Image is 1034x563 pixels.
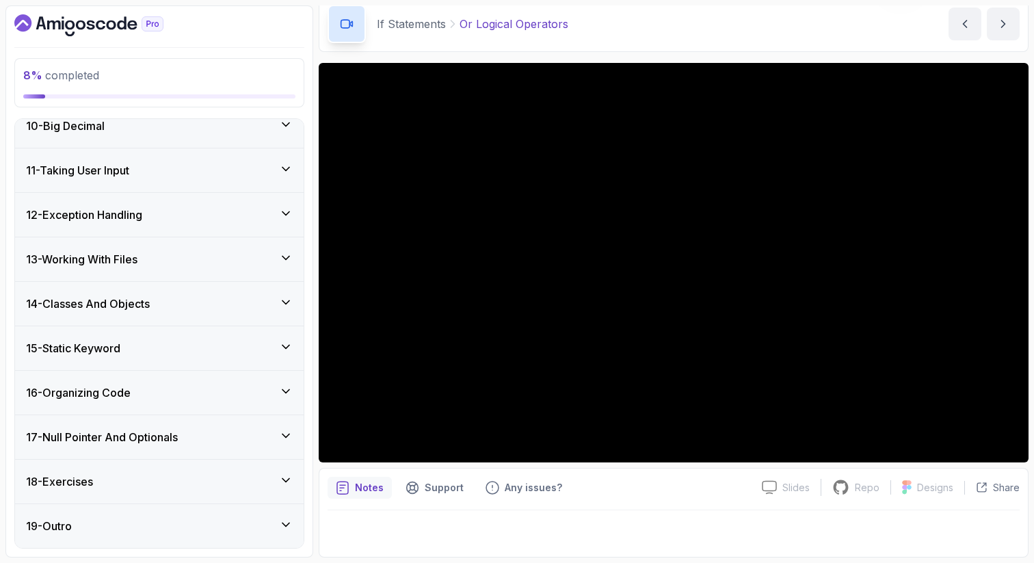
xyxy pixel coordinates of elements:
[26,473,93,490] h3: 18 - Exercises
[377,16,446,32] p: If Statements
[15,371,304,415] button: 16-Organizing Code
[26,251,137,267] h3: 13 - Working With Files
[328,477,392,499] button: notes button
[26,429,178,445] h3: 17 - Null Pointer And Optionals
[319,63,1029,462] iframe: 5 - OR Logical Operators
[477,477,570,499] button: Feedback button
[917,481,953,495] p: Designs
[993,481,1020,495] p: Share
[26,296,150,312] h3: 14 - Classes And Objects
[782,481,810,495] p: Slides
[15,237,304,281] button: 13-Working With Files
[964,481,1020,495] button: Share
[15,460,304,503] button: 18-Exercises
[397,477,472,499] button: Support button
[26,118,105,134] h3: 10 - Big Decimal
[15,104,304,148] button: 10-Big Decimal
[505,481,562,495] p: Any issues?
[15,148,304,192] button: 11-Taking User Input
[855,481,879,495] p: Repo
[15,415,304,459] button: 17-Null Pointer And Optionals
[15,504,304,548] button: 19-Outro
[23,68,42,82] span: 8 %
[15,193,304,237] button: 12-Exception Handling
[355,481,384,495] p: Notes
[14,14,195,36] a: Dashboard
[460,16,568,32] p: Or Logical Operators
[26,340,120,356] h3: 15 - Static Keyword
[987,8,1020,40] button: next content
[15,282,304,326] button: 14-Classes And Objects
[26,518,72,534] h3: 19 - Outro
[15,326,304,370] button: 15-Static Keyword
[26,162,129,179] h3: 11 - Taking User Input
[949,8,981,40] button: previous content
[26,384,131,401] h3: 16 - Organizing Code
[26,207,142,223] h3: 12 - Exception Handling
[425,481,464,495] p: Support
[23,68,99,82] span: completed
